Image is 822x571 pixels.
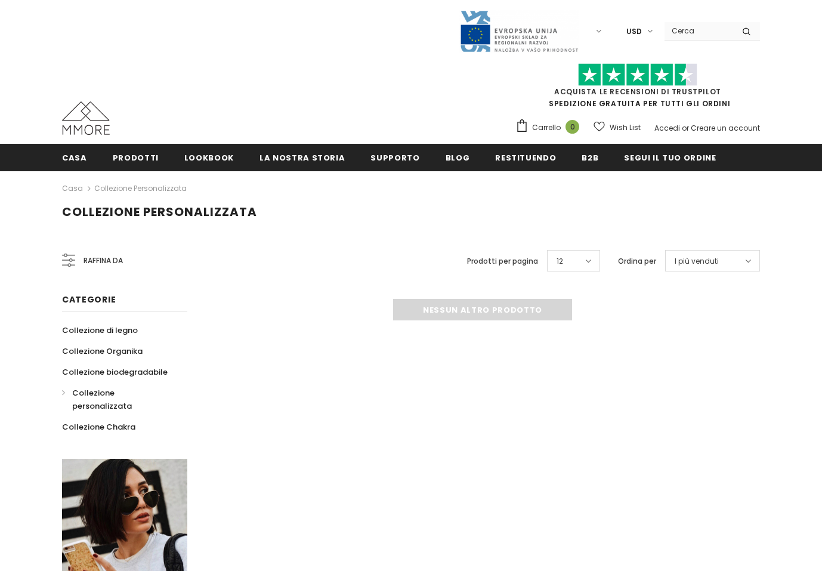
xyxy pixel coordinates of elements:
span: Collezione Organika [62,345,143,357]
a: Accedi [654,123,680,133]
span: Raffina da [84,254,123,267]
a: B2B [582,144,598,171]
a: Casa [62,144,87,171]
a: Collezione Organika [62,341,143,362]
span: Prodotti [113,152,159,163]
span: Casa [62,152,87,163]
span: Collezione di legno [62,325,138,336]
span: Blog [446,152,470,163]
span: or [682,123,689,133]
span: USD [626,26,642,38]
span: 12 [557,255,563,267]
a: Collezione biodegradabile [62,362,168,382]
input: Search Site [665,22,733,39]
a: Segui il tuo ordine [624,144,716,171]
a: Restituendo [495,144,556,171]
span: I più venduti [675,255,719,267]
a: Collezione personalizzata [62,382,174,416]
span: Carrello [532,122,561,134]
a: Prodotti [113,144,159,171]
a: Javni Razpis [459,26,579,36]
span: Collezione Chakra [62,421,135,433]
a: Carrello 0 [515,119,585,137]
label: Prodotti per pagina [467,255,538,267]
span: Collezione biodegradabile [62,366,168,378]
span: SPEDIZIONE GRATUITA PER TUTTI GLI ORDINI [515,69,760,109]
a: Blog [446,144,470,171]
span: Collezione personalizzata [72,387,132,412]
a: Creare un account [691,123,760,133]
a: Acquista le recensioni di TrustPilot [554,87,721,97]
span: Restituendo [495,152,556,163]
a: Lookbook [184,144,234,171]
span: B2B [582,152,598,163]
img: Casi MMORE [62,101,110,135]
a: Collezione di legno [62,320,138,341]
a: Casa [62,181,83,196]
span: Categorie [62,294,116,305]
a: La nostra storia [259,144,345,171]
label: Ordina per [618,255,656,267]
span: Wish List [610,122,641,134]
span: Segui il tuo ordine [624,152,716,163]
img: Javni Razpis [459,10,579,53]
a: Wish List [594,117,641,138]
span: La nostra storia [259,152,345,163]
span: supporto [370,152,419,163]
span: 0 [565,120,579,134]
a: Collezione personalizzata [94,183,187,193]
a: supporto [370,144,419,171]
span: Lookbook [184,152,234,163]
img: Fidati di Pilot Stars [578,63,697,87]
span: Collezione personalizzata [62,203,257,220]
a: Collezione Chakra [62,416,135,437]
